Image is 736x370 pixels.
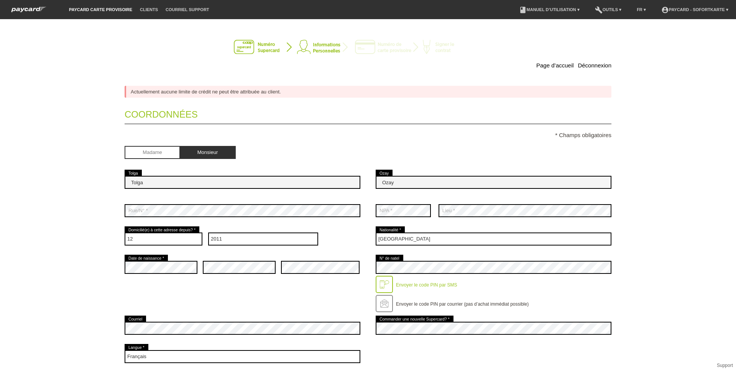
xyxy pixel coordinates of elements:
[136,7,162,12] a: Clients
[234,40,502,55] img: instantcard-v2-fr-2.png
[633,7,650,12] a: FR ▾
[125,132,611,138] p: * Champs obligatoires
[515,7,583,12] a: bookManuel d’utilisation ▾
[125,86,611,98] div: Actuellement aucune limite de crédit ne peut être attribuée au client.
[591,7,625,12] a: buildOutils ▾
[536,62,574,69] a: Page d’accueil
[578,62,611,69] a: Déconnexion
[125,102,611,124] legend: Coordonnées
[717,363,733,368] a: Support
[657,7,732,12] a: account_circlepaycard - Sofortkarte ▾
[396,282,457,288] label: Envoyer le code PIN par SMS
[595,6,603,14] i: build
[65,7,136,12] a: paycard carte provisoire
[162,7,213,12] a: Courriel Support
[396,301,529,307] label: Envoyer le code PIN par courrier (pas d’achat immédiat possible)
[661,6,669,14] i: account_circle
[8,9,50,15] a: paycard Sofortkarte
[8,5,50,13] img: paycard Sofortkarte
[519,6,527,14] i: book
